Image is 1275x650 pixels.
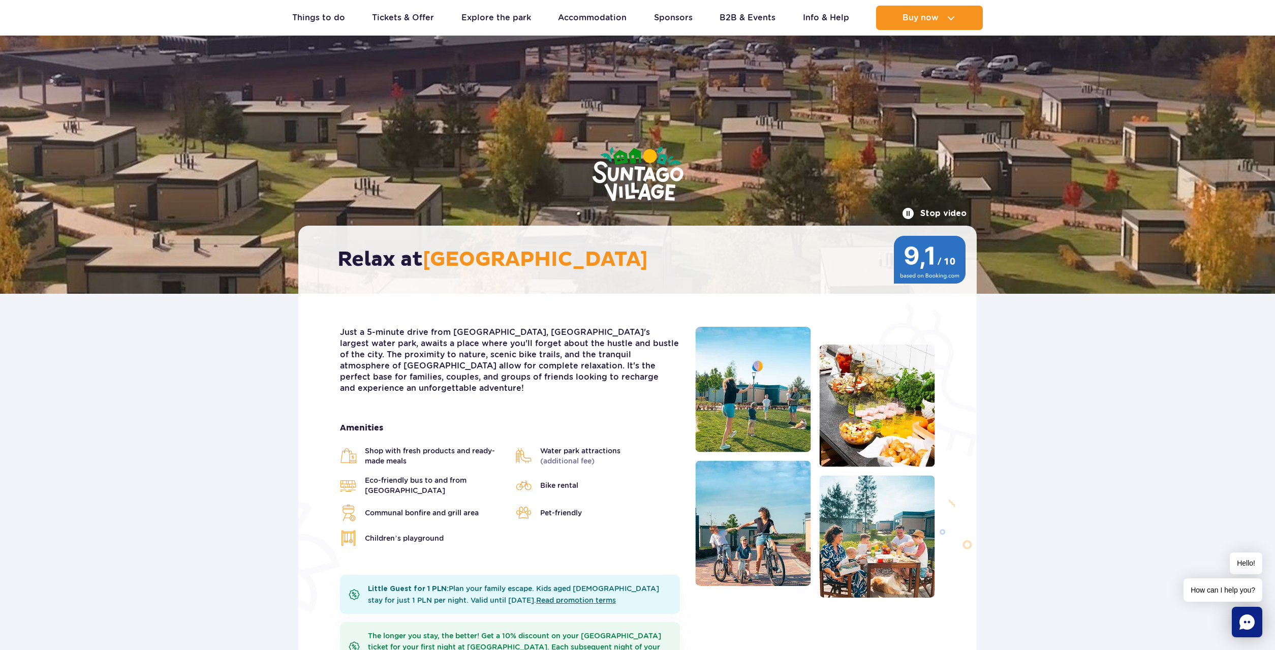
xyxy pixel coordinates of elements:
[551,107,724,243] img: Suntago Village
[902,207,967,220] button: Stop video
[876,6,983,30] button: Buy now
[292,6,345,30] a: Things to do
[340,327,680,394] p: Just a 5-minute drive from [GEOGRAPHIC_DATA], [GEOGRAPHIC_DATA]'s largest water park, awaits a pl...
[558,6,627,30] a: Accommodation
[536,596,616,604] a: Read promotion terms
[461,6,531,30] a: Explore the park
[540,508,582,518] span: Pet-friendly
[340,575,680,614] div: Plan your family escape. Kids aged [DEMOGRAPHIC_DATA] stay for just 1 PLN per night. Valid until ...
[365,533,444,543] span: Children’s playground
[1230,552,1262,574] span: Hello!
[423,247,648,272] span: [GEOGRAPHIC_DATA]
[893,236,967,284] img: 9,1/10 wg ocen z Booking.com
[903,13,939,22] span: Buy now
[340,422,680,434] strong: Amenities
[337,247,948,272] h2: Relax at
[365,446,505,466] span: Shop with fresh products and ready-made meals
[654,6,693,30] a: Sponsors
[365,508,479,518] span: Communal bonfire and grill area
[540,480,578,490] span: Bike rental
[1232,607,1262,637] div: Chat
[372,6,434,30] a: Tickets & Offer
[365,475,505,496] span: Eco-friendly bus to and from [GEOGRAPHIC_DATA]
[540,446,620,466] span: Water park attractions
[368,585,449,593] b: Little Guest for 1 PLN:
[540,457,595,465] span: (additional fee)
[1184,578,1262,602] span: How can I help you?
[720,6,775,30] a: B2B & Events
[803,6,849,30] a: Info & Help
